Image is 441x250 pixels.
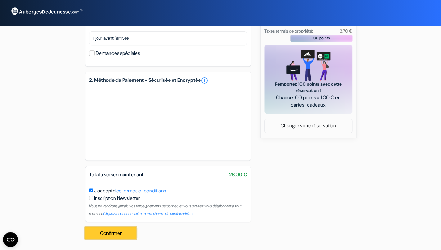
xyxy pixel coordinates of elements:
[89,204,241,216] small: Nous ne vendrons jamais vos renseignements personnels et vous pouvez vous désabonner à tout moment.
[7,3,85,20] img: AubergesDeJeunesse.com
[272,81,345,94] span: Remportez 100 points avec cette réservation !
[229,171,247,178] span: 28,00 €
[265,120,352,132] a: Changer votre réservation
[89,171,144,178] span: Total à verser maintenant
[313,35,330,41] span: 100 points
[264,28,313,34] small: Taxes et frais de propriété:
[88,86,248,157] iframe: Cadre de saisie sécurisé pour le paiement
[3,232,18,247] button: CMP-Widget öffnen
[115,187,166,194] a: les termes et conditions
[286,50,330,81] img: gift_card_hero_new.png
[103,211,193,216] a: Cliquez ici pour consulter notre chartre de confidentialité.
[201,77,208,84] a: error_outline
[94,195,140,202] label: Inscription Newsletter
[94,187,166,195] label: J'accepte
[85,227,137,239] button: Confirmer
[96,49,140,58] label: Demandes spéciales
[272,94,345,109] span: Chaque 100 points = 1,00 € en cartes-cadeaux
[264,21,283,26] small: Non inclus
[89,77,247,84] h5: 2. Méthode de Paiement - Sécurisée et Encryptée
[340,28,352,34] small: 3,70 €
